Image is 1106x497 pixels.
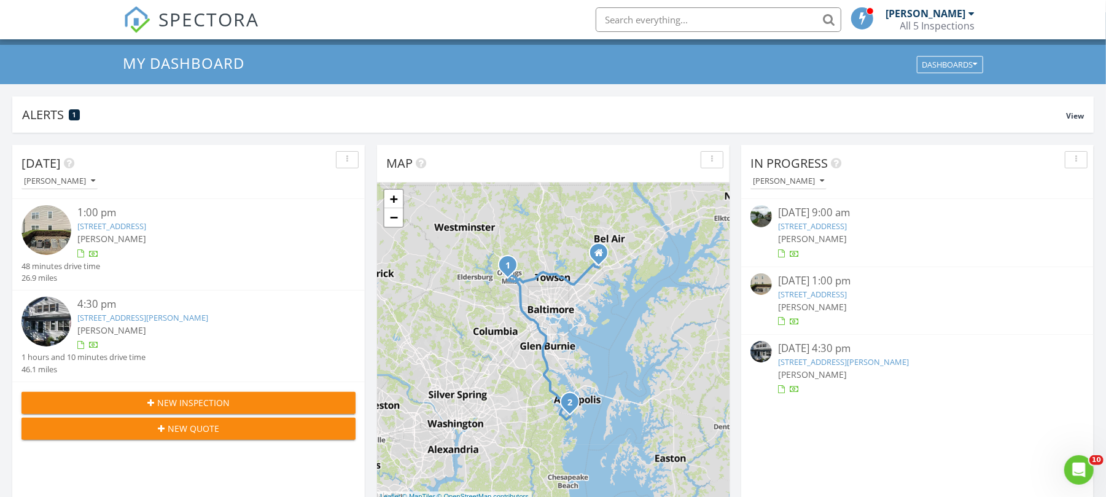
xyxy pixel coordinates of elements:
[567,399,572,407] i: 2
[21,155,61,171] span: [DATE]
[917,56,983,73] button: Dashboards
[384,208,403,227] a: Zoom out
[168,422,219,435] span: New Quote
[753,177,824,186] div: [PERSON_NAME]
[900,20,975,32] div: All 5 Inspections
[123,17,260,42] a: SPECTORA
[123,6,150,33] img: The Best Home Inspection Software - Spectora
[750,155,828,171] span: In Progress
[21,297,71,346] img: 9359032%2Fcover_photos%2Fwmdl6wq8wnSfkTSVob0B%2Fsmall.9359032-1756326982417
[386,155,413,171] span: Map
[21,418,356,440] button: New Quote
[21,260,100,272] div: 48 minutes drive time
[123,53,245,73] span: My Dashboard
[778,341,1056,356] div: [DATE] 4:30 pm
[73,111,76,119] span: 1
[750,341,1085,396] a: [DATE] 4:30 pm [STREET_ADDRESS][PERSON_NAME] [PERSON_NAME]
[21,392,356,414] button: New Inspection
[886,7,966,20] div: [PERSON_NAME]
[21,205,71,255] img: streetview
[750,205,1085,260] a: [DATE] 9:00 am [STREET_ADDRESS] [PERSON_NAME]
[750,205,772,227] img: streetview
[1064,455,1094,485] iframe: Intercom live chat
[922,60,978,69] div: Dashboards
[22,106,1066,123] div: Alerts
[778,301,847,313] span: [PERSON_NAME]
[778,369,847,380] span: [PERSON_NAME]
[77,297,328,312] div: 4:30 pm
[596,7,841,32] input: Search everything...
[778,221,847,232] a: [STREET_ADDRESS]
[77,205,328,221] div: 1:00 pm
[21,205,356,284] a: 1:00 pm [STREET_ADDRESS] [PERSON_NAME] 48 minutes drive time 26.9 miles
[77,233,146,245] span: [PERSON_NAME]
[750,273,1085,328] a: [DATE] 1:00 pm [STREET_ADDRESS] [PERSON_NAME]
[778,356,909,367] a: [STREET_ADDRESS][PERSON_NAME]
[159,6,260,32] span: SPECTORA
[505,262,510,270] i: 1
[77,324,146,336] span: [PERSON_NAME]
[21,173,98,190] button: [PERSON_NAME]
[778,233,847,245] span: [PERSON_NAME]
[778,289,847,300] a: [STREET_ADDRESS]
[750,173,827,190] button: [PERSON_NAME]
[77,312,208,323] a: [STREET_ADDRESS][PERSON_NAME]
[21,272,100,284] div: 26.9 miles
[599,252,606,260] div: P.O. Box 141, Upper Falls MD 21156-0141
[157,396,230,409] span: New Inspection
[778,273,1056,289] div: [DATE] 1:00 pm
[570,402,577,409] div: 427 Magnolia Dr, Edgewater, MD 21037
[750,273,772,295] img: streetview
[21,351,146,363] div: 1 hours and 10 minutes drive time
[24,177,95,186] div: [PERSON_NAME]
[1089,455,1104,465] span: 10
[21,364,146,375] div: 46.1 miles
[77,221,146,232] a: [STREET_ADDRESS]
[1066,111,1084,121] span: View
[778,205,1056,221] div: [DATE] 9:00 am
[750,341,772,362] img: 9359032%2Fcover_photos%2Fwmdl6wq8wnSfkTSVob0B%2Fsmall.9359032-1756326982417
[384,190,403,208] a: Zoom in
[508,265,515,272] div: 4500 Chaucer Way 101, Owings Mills, MD 21117
[21,297,356,375] a: 4:30 pm [STREET_ADDRESS][PERSON_NAME] [PERSON_NAME] 1 hours and 10 minutes drive time 46.1 miles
